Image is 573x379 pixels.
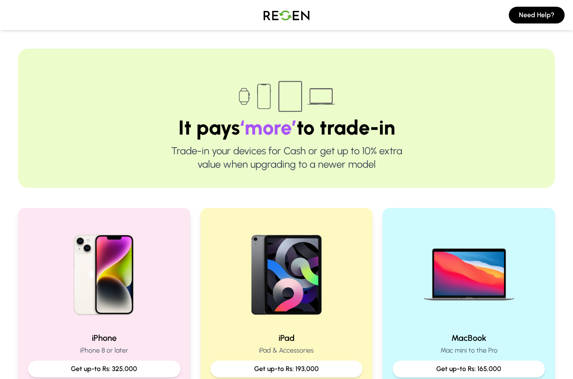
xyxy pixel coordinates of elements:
[45,144,528,171] p: Trade-in your devices for Cash or get up to 10% extra value when upgrading to a newer model
[28,345,180,356] p: iPhone 8 or later
[45,117,528,138] h1: It pays to trade-in
[393,345,545,356] p: Mac mini to the Pro
[509,7,565,23] button: Need Help?
[35,364,174,374] p: Get up-to Rs: 325,000
[257,3,316,27] img: Logo
[28,332,180,344] h2: iPhone
[415,218,523,325] img: MacBook
[211,332,363,344] h2: iPad
[217,364,356,374] p: Get up-to Rs: 193,000
[233,218,340,325] img: iPad
[393,332,545,344] h2: MacBook
[211,345,363,356] p: iPad & Accessories
[399,364,538,374] p: Get up-to Rs: 165,000
[240,115,297,140] span: ‘more’
[234,75,339,117] img: Trade-in devices
[50,218,158,325] img: iPhone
